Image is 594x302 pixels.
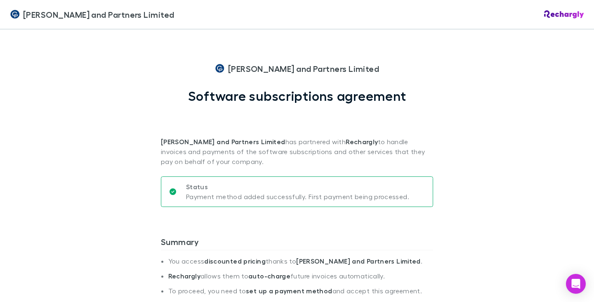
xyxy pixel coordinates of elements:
strong: set up a payment method [246,287,332,295]
img: Coates and Partners Limited's Logo [10,10,20,19]
li: To proceed, you need to and accept this agreement. [168,287,433,302]
p: has partnered with to handle invoices and payments of the software subscriptions and other servic... [161,104,433,166]
strong: discounted pricing [204,257,266,265]
p: Payment method added successfully. First payment being processed. [186,192,409,202]
img: Coates and Partners Limited's Logo [215,64,225,74]
h3: Summary [161,237,433,250]
strong: [PERSON_NAME] and Partners Limited [161,138,285,146]
img: Rechargly Logo [544,10,584,19]
span: [PERSON_NAME] and Partners Limited [228,62,379,75]
strong: auto-charge [248,272,290,280]
h1: Software subscriptions agreement [188,88,406,104]
li: allows them to future invoices automatically. [168,272,433,287]
p: Status [186,182,409,192]
div: Open Intercom Messenger [566,274,586,294]
span: [PERSON_NAME] and Partners Limited [23,8,174,21]
li: You access thanks to . [168,257,433,272]
strong: [PERSON_NAME] and Partners Limited [296,257,421,265]
strong: Rechargly [168,272,200,280]
strong: Rechargly [346,138,378,146]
